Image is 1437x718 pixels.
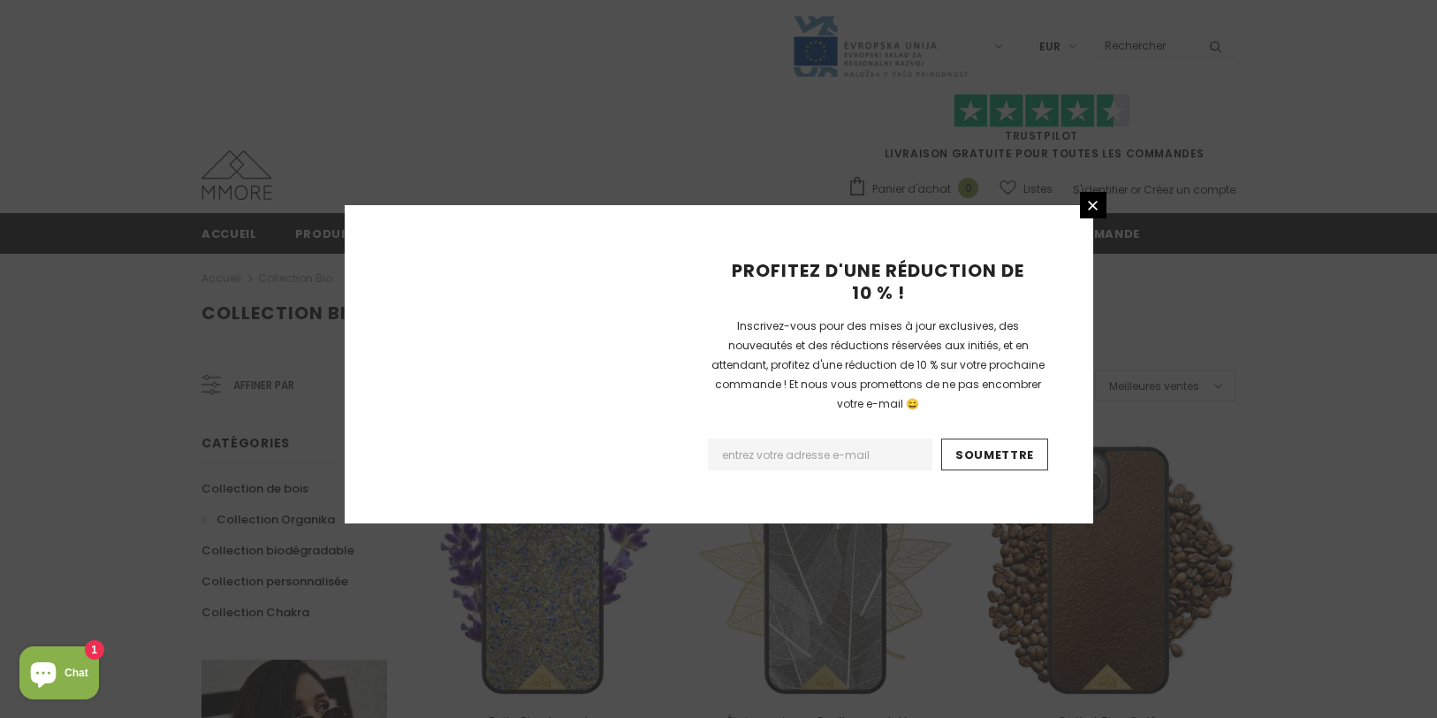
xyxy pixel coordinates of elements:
span: PROFITEZ D'UNE RÉDUCTION DE 10 % ! [732,258,1024,305]
input: Soumettre [941,439,1048,470]
inbox-online-store-chat: Shopify online store chat [14,646,104,704]
a: Fermer [1080,192,1106,218]
span: Inscrivez-vous pour des mises à jour exclusives, des nouveautés et des réductions réservées aux i... [711,318,1045,411]
input: Email Address [708,439,932,470]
